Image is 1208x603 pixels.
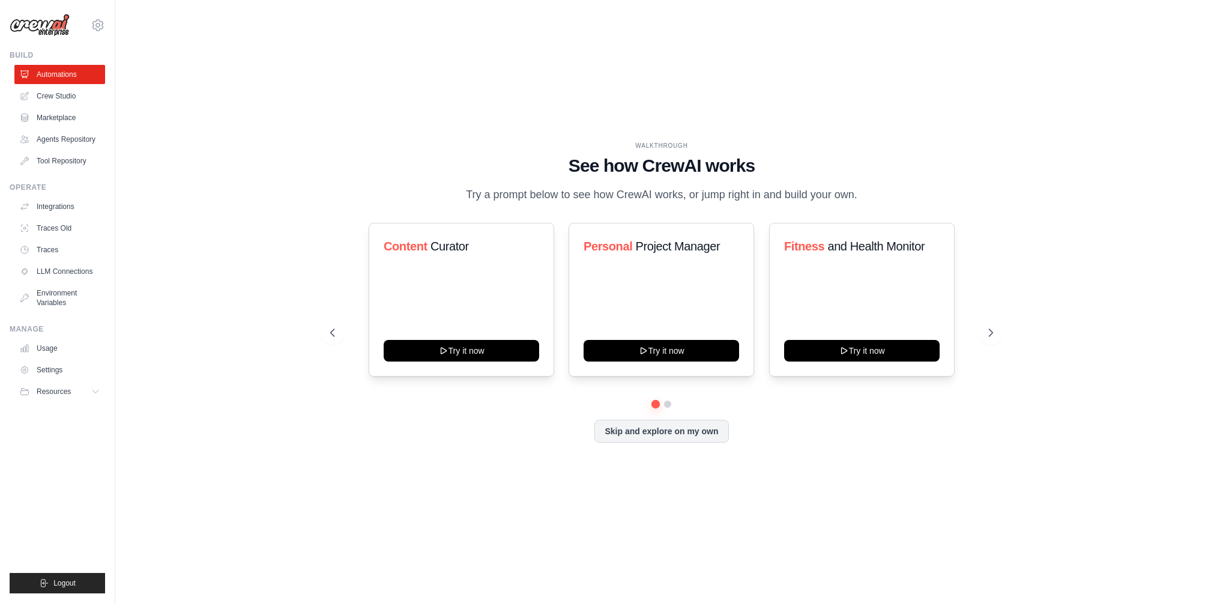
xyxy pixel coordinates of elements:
[784,240,824,253] span: Fitness
[14,130,105,149] a: Agents Repository
[594,420,728,443] button: Skip and explore on my own
[384,340,539,362] button: Try it now
[10,324,105,334] div: Manage
[10,183,105,192] div: Operate
[14,360,105,380] a: Settings
[384,240,427,253] span: Content
[584,340,739,362] button: Try it now
[827,240,925,253] span: and Health Monitor
[584,240,632,253] span: Personal
[460,186,863,204] p: Try a prompt below to see how CrewAI works, or jump right in and build your own.
[14,151,105,171] a: Tool Repository
[53,578,76,588] span: Logout
[10,14,70,37] img: Logo
[14,219,105,238] a: Traces Old
[14,197,105,216] a: Integrations
[37,387,71,396] span: Resources
[636,240,720,253] span: Project Manager
[14,382,105,401] button: Resources
[14,240,105,259] a: Traces
[14,339,105,358] a: Usage
[330,155,993,177] h1: See how CrewAI works
[10,573,105,593] button: Logout
[784,340,940,362] button: Try it now
[14,65,105,84] a: Automations
[330,141,993,150] div: WALKTHROUGH
[14,283,105,312] a: Environment Variables
[14,108,105,127] a: Marketplace
[430,240,469,253] span: Curator
[14,262,105,281] a: LLM Connections
[10,50,105,60] div: Build
[14,86,105,106] a: Crew Studio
